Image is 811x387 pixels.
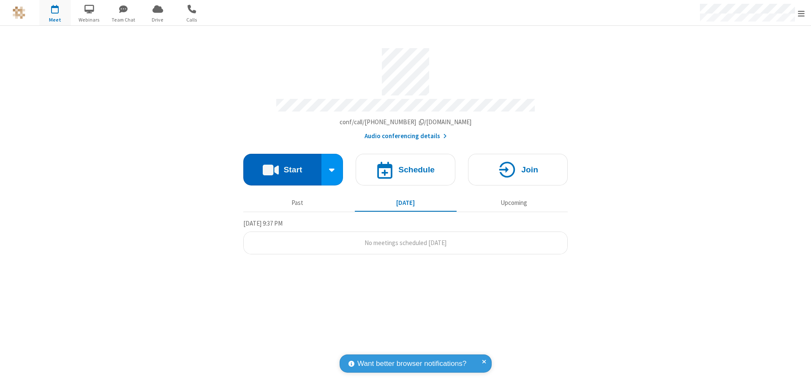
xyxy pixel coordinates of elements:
[357,358,466,369] span: Want better browser notifications?
[340,117,472,127] button: Copy my meeting room linkCopy my meeting room link
[283,166,302,174] h4: Start
[243,219,283,227] span: [DATE] 9:37 PM
[243,218,568,255] section: Today's Meetings
[356,154,455,185] button: Schedule
[243,154,321,185] button: Start
[247,195,348,211] button: Past
[176,16,208,24] span: Calls
[463,195,565,211] button: Upcoming
[521,166,538,174] h4: Join
[13,6,25,19] img: QA Selenium DO NOT DELETE OR CHANGE
[340,118,472,126] span: Copy my meeting room link
[243,42,568,141] section: Account details
[108,16,139,24] span: Team Chat
[468,154,568,185] button: Join
[365,131,447,141] button: Audio conferencing details
[321,154,343,185] div: Start conference options
[39,16,71,24] span: Meet
[365,239,446,247] span: No meetings scheduled [DATE]
[73,16,105,24] span: Webinars
[398,166,435,174] h4: Schedule
[142,16,174,24] span: Drive
[355,195,457,211] button: [DATE]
